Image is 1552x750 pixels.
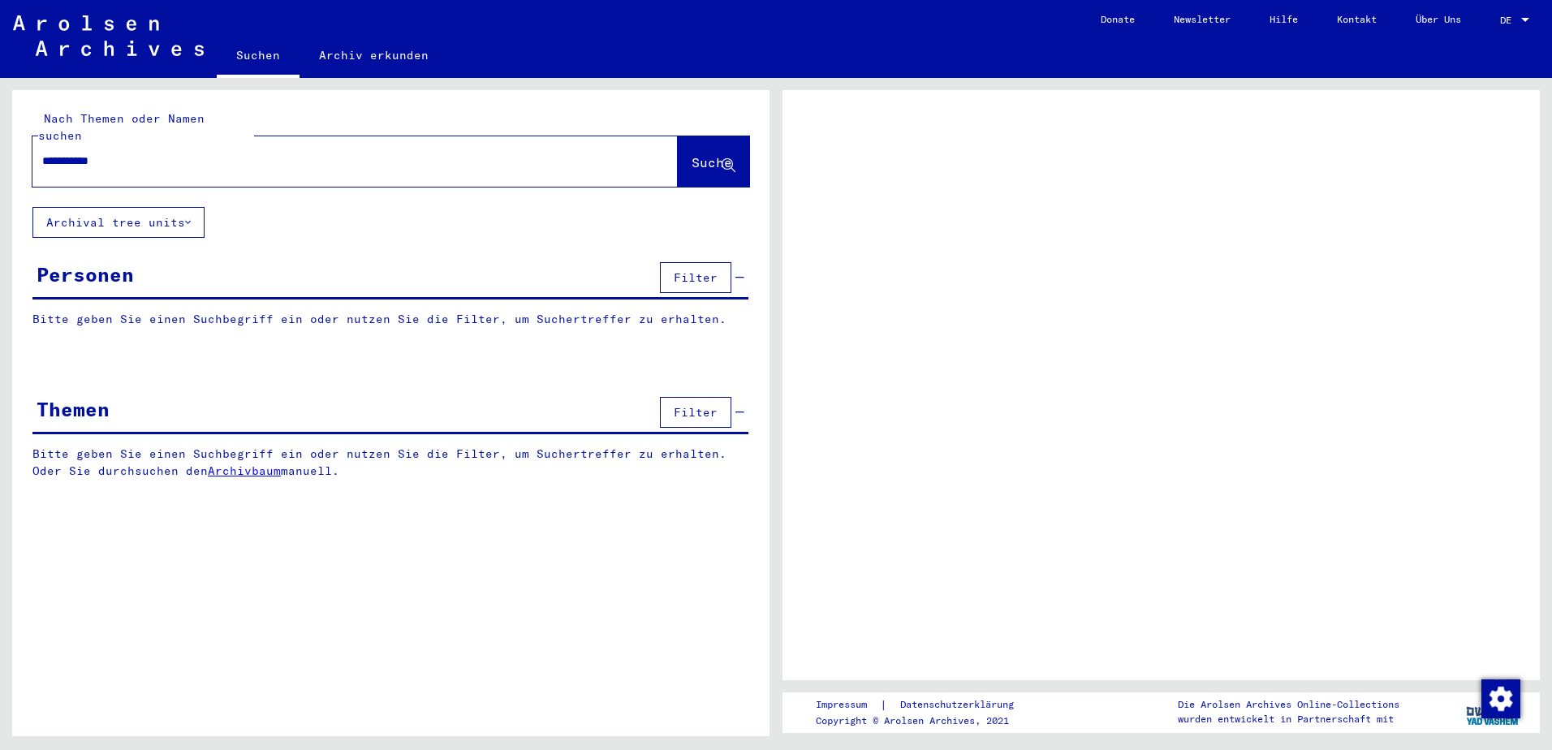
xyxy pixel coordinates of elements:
p: Bitte geben Sie einen Suchbegriff ein oder nutzen Sie die Filter, um Suchertreffer zu erhalten. O... [32,446,749,480]
a: Archivbaum [208,463,281,478]
span: Suche [692,154,732,170]
span: Filter [674,405,718,420]
img: Zustimmung ändern [1481,679,1520,718]
a: Impressum [816,696,880,713]
span: Filter [674,270,718,285]
img: Arolsen_neg.svg [13,15,204,56]
p: Copyright © Arolsen Archives, 2021 [816,713,1033,728]
p: Die Arolsen Archives Online-Collections [1178,697,1399,712]
div: | [816,696,1033,713]
button: Filter [660,262,731,293]
span: DE [1500,15,1518,26]
a: Suchen [217,36,300,78]
p: Bitte geben Sie einen Suchbegriff ein oder nutzen Sie die Filter, um Suchertreffer zu erhalten. [32,311,748,328]
a: Archiv erkunden [300,36,448,75]
button: Archival tree units [32,207,205,238]
div: Zustimmung ändern [1481,679,1520,718]
img: yv_logo.png [1463,692,1524,732]
button: Filter [660,397,731,428]
div: Themen [37,394,110,424]
button: Suche [678,136,749,187]
a: Datenschutzerklärung [887,696,1033,713]
mat-label: Nach Themen oder Namen suchen [38,111,205,143]
p: wurden entwickelt in Partnerschaft mit [1178,712,1399,726]
div: Personen [37,260,134,289]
